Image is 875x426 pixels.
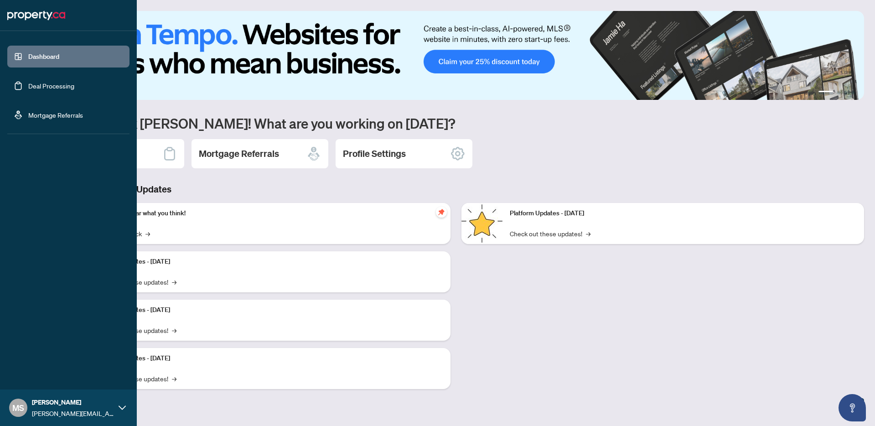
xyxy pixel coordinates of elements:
img: Slide 0 [47,11,864,100]
span: [PERSON_NAME][EMAIL_ADDRESS][DOMAIN_NAME] [32,408,114,418]
a: Deal Processing [28,82,74,90]
p: Platform Updates - [DATE] [96,257,443,267]
span: → [145,229,150,239]
span: → [172,374,176,384]
button: 2 [837,91,840,94]
img: logo [7,8,65,23]
button: 4 [851,91,855,94]
h2: Mortgage Referrals [199,147,279,160]
a: Dashboard [28,52,59,61]
span: pushpin [436,207,447,218]
p: We want to hear what you think! [96,208,443,218]
span: → [586,229,590,239]
h3: Brokerage & Industry Updates [47,183,864,196]
span: → [172,325,176,335]
span: [PERSON_NAME] [32,397,114,407]
span: → [172,277,176,287]
h1: Welcome back [PERSON_NAME]! What are you working on [DATE]? [47,114,864,132]
button: Open asap [839,394,866,421]
button: 3 [844,91,848,94]
a: Mortgage Referrals [28,111,83,119]
p: Platform Updates - [DATE] [96,353,443,364]
button: 1 [818,91,833,94]
p: Platform Updates - [DATE] [96,305,443,315]
h2: Profile Settings [343,147,406,160]
a: Check out these updates!→ [510,229,590,239]
span: MS [12,401,24,414]
p: Platform Updates - [DATE] [510,208,857,218]
img: Platform Updates - June 23, 2025 [461,203,502,244]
